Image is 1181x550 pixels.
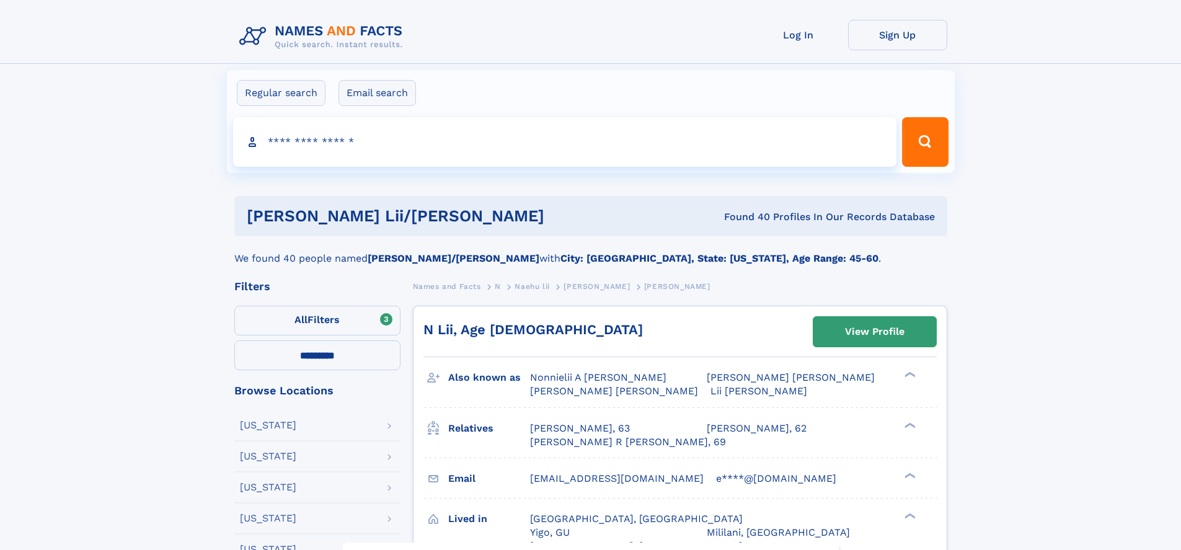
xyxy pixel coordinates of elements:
span: [PERSON_NAME] [644,282,710,291]
div: [US_STATE] [240,482,296,492]
label: Filters [234,306,400,335]
h3: Email [448,468,530,489]
img: Logo Names and Facts [234,20,413,53]
div: ❯ [901,421,916,429]
span: Mililani, [GEOGRAPHIC_DATA] [707,526,850,538]
div: [US_STATE] [240,451,296,461]
div: We found 40 people named with . [234,236,947,266]
a: Names and Facts [413,278,481,294]
b: City: [GEOGRAPHIC_DATA], State: [US_STATE], Age Range: 45-60 [560,252,878,264]
span: [PERSON_NAME] [PERSON_NAME] [530,385,698,397]
span: [EMAIL_ADDRESS][DOMAIN_NAME] [530,472,704,484]
div: ❯ [901,512,916,520]
a: View Profile [813,317,936,347]
span: Naehu lii [515,282,549,291]
div: [US_STATE] [240,420,296,430]
h3: Lived in [448,508,530,530]
h1: [PERSON_NAME] lii/[PERSON_NAME] [247,208,634,224]
span: Lii [PERSON_NAME] [710,385,807,397]
h3: Also known as [448,367,530,388]
b: [PERSON_NAME]/[PERSON_NAME] [368,252,539,264]
span: [PERSON_NAME] [564,282,630,291]
span: All [294,314,307,326]
a: Naehu lii [515,278,549,294]
h3: Relatives [448,418,530,439]
span: N [495,282,501,291]
div: Found 40 Profiles In Our Records Database [634,210,935,224]
div: ❯ [901,371,916,379]
a: N [495,278,501,294]
a: Log In [749,20,848,50]
a: Sign Up [848,20,947,50]
div: Filters [234,281,400,292]
span: [PERSON_NAME] [PERSON_NAME] [707,371,875,383]
label: Email search [338,80,416,106]
input: search input [233,117,897,167]
a: N Lii, Age [DEMOGRAPHIC_DATA] [423,322,643,337]
button: Search Button [902,117,948,167]
span: Nonnielii A [PERSON_NAME] [530,371,666,383]
div: ❯ [901,471,916,479]
span: Yigo, GU [530,526,570,538]
div: Browse Locations [234,385,400,396]
label: Regular search [237,80,325,106]
div: [US_STATE] [240,513,296,523]
a: [PERSON_NAME] R [PERSON_NAME], 69 [530,435,726,449]
div: View Profile [845,317,905,346]
a: [PERSON_NAME], 63 [530,422,630,435]
a: [PERSON_NAME] [564,278,630,294]
span: [GEOGRAPHIC_DATA], [GEOGRAPHIC_DATA] [530,513,743,525]
a: [PERSON_NAME], 62 [707,422,807,435]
